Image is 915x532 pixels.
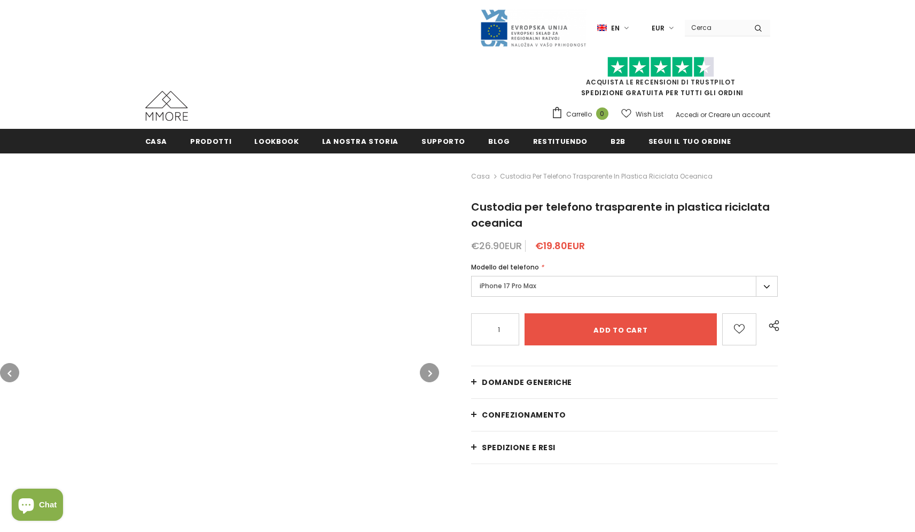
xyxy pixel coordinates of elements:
span: Segui il tuo ordine [648,136,731,147]
a: Accedi [676,110,699,119]
span: Custodia per telefono trasparente in plastica riciclata oceanica [471,199,770,230]
span: Modello del telefono [471,263,539,272]
inbox-online-store-chat: Shopify online store chat [9,489,66,523]
a: Javni Razpis [480,23,586,32]
a: Casa [471,170,490,183]
span: Custodia per telefono trasparente in plastica riciclata oceanica [500,170,713,183]
label: iPhone 17 Pro Max [471,276,778,297]
a: Lookbook [254,129,299,153]
a: supporto [421,129,465,153]
a: Casa [145,129,168,153]
span: Lookbook [254,136,299,147]
a: Spedizione e resi [471,431,778,464]
img: i-lang-1.png [597,24,607,33]
input: Search Site [685,20,746,35]
span: Domande generiche [482,377,572,388]
img: Javni Razpis [480,9,586,48]
span: €19.80EUR [535,239,585,252]
span: Casa [145,136,168,147]
span: €26.90EUR [471,239,522,252]
a: Domande generiche [471,366,778,398]
span: en [611,23,620,34]
a: B2B [611,129,625,153]
span: La nostra storia [322,136,398,147]
span: 0 [596,107,608,120]
input: Add to cart [525,313,716,345]
span: Wish List [636,109,663,120]
span: Spedizione e resi [482,442,556,453]
span: supporto [421,136,465,147]
img: Fidati di Pilot Stars [607,57,714,78]
span: Blog [488,136,510,147]
a: Segui il tuo ordine [648,129,731,153]
span: Prodotti [190,136,231,147]
span: SPEDIZIONE GRATUITA PER TUTTI GLI ORDINI [551,61,770,97]
img: Casi MMORE [145,91,188,121]
a: La nostra storia [322,129,398,153]
a: CONFEZIONAMENTO [471,399,778,431]
a: Creare un account [708,110,770,119]
span: or [700,110,707,119]
a: Acquista le recensioni di TrustPilot [586,78,736,87]
span: Carrello [566,109,592,120]
a: Restituendo [533,129,588,153]
span: Restituendo [533,136,588,147]
span: B2B [611,136,625,147]
span: EUR [652,23,664,34]
a: Wish List [621,105,663,124]
span: CONFEZIONAMENTO [482,410,566,420]
a: Blog [488,129,510,153]
a: Prodotti [190,129,231,153]
a: Carrello 0 [551,106,614,122]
